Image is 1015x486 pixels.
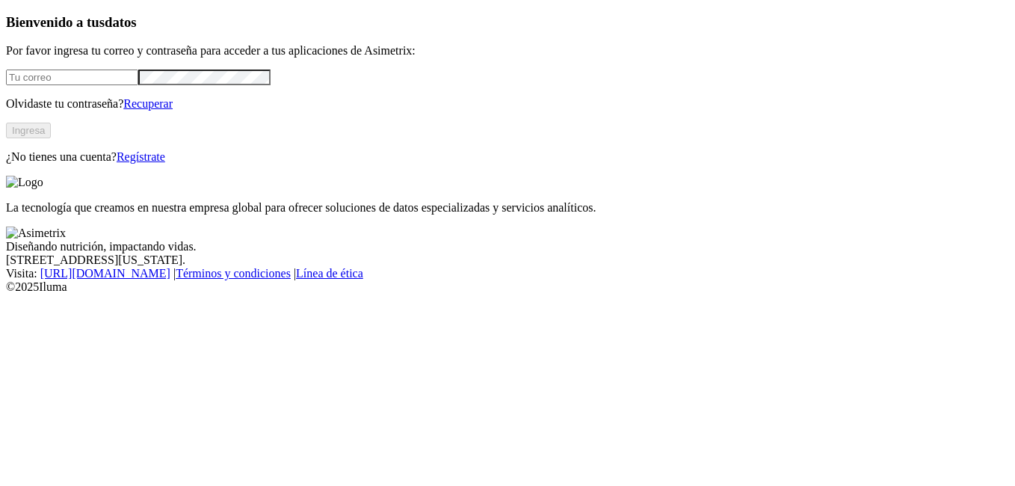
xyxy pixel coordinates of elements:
[6,201,1009,215] p: La tecnología que creamos en nuestra empresa global para ofrecer soluciones de datos especializad...
[6,97,1009,111] p: Olvidaste tu contraseña?
[6,123,51,138] button: Ingresa
[40,267,170,280] a: [URL][DOMAIN_NAME]
[6,267,1009,280] div: Visita : | |
[6,227,66,240] img: Asimetrix
[6,176,43,189] img: Logo
[296,267,363,280] a: Línea de ética
[6,280,1009,294] div: © 2025 Iluma
[6,240,1009,253] div: Diseñando nutrición, impactando vidas.
[6,14,1009,31] h3: Bienvenido a tus
[176,267,291,280] a: Términos y condiciones
[117,150,165,163] a: Regístrate
[6,253,1009,267] div: [STREET_ADDRESS][US_STATE].
[123,97,173,110] a: Recuperar
[6,44,1009,58] p: Por favor ingresa tu correo y contraseña para acceder a tus aplicaciones de Asimetrix:
[6,70,138,85] input: Tu correo
[105,14,137,30] span: datos
[6,150,1009,164] p: ¿No tienes una cuenta?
